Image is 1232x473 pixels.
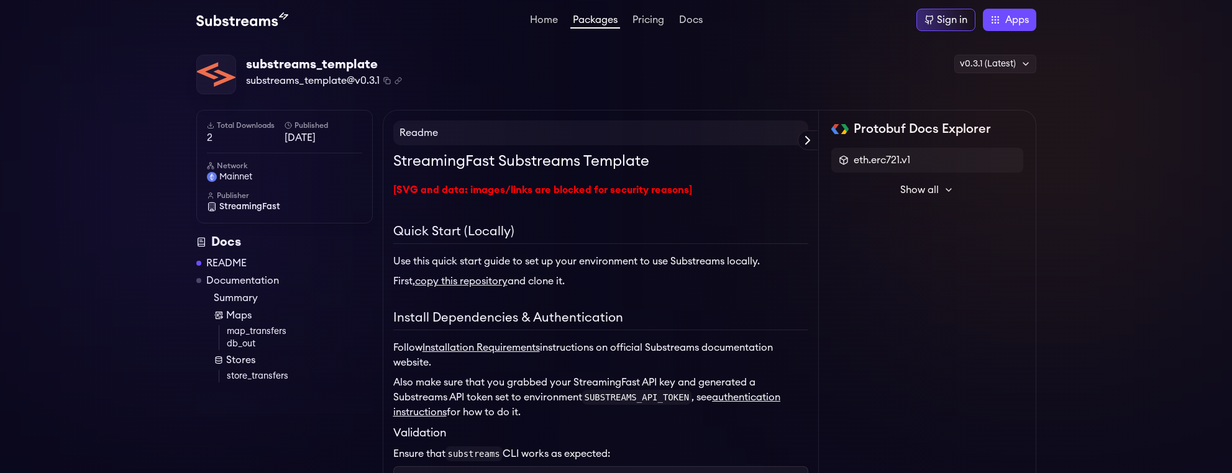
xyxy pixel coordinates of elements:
h3: Validation [393,425,808,441]
img: Package Logo [197,55,235,94]
div: v0.3.1 (Latest) [954,55,1036,73]
h6: Total Downloads [207,120,285,130]
span: 2 [207,130,285,145]
a: map_transfers [227,325,373,338]
a: Installation Requirements [422,343,540,353]
a: Pricing [630,15,667,27]
button: Copy .spkg link to clipboard [395,77,402,84]
h4: Readme [393,120,808,145]
h2: Install Dependencies & Authentication [393,309,808,330]
div: substreams_template [246,56,402,73]
h1: StreamingFast Substreams Template [393,150,808,173]
h6: Published [285,120,362,130]
div: Sign in [937,12,967,27]
button: Show all [831,178,1023,202]
a: Docs [677,15,705,27]
h6: Network [207,161,362,171]
a: Maps [214,308,373,323]
a: Packages [570,15,620,29]
span: Apps [1005,12,1029,27]
span: StreamingFast [219,200,280,213]
div: Docs [196,233,373,251]
a: db_out [227,338,373,350]
img: Protobuf [831,124,849,134]
span: substreams_template@v0.3.1 [246,73,380,88]
span: [DATE] [285,130,362,145]
h2: Protobuf Docs Explorer [854,120,991,138]
img: mainnet [207,172,217,182]
code: substreams [445,446,503,461]
a: Stores [214,353,373,367]
a: StreamingFast [207,200,362,213]
p: Also make sure that you grabbed your StreamingFast API key and generated a Substreams API token s... [393,375,808,420]
a: Documentation [206,273,279,288]
a: Summary [214,291,373,305]
a: Home [527,15,560,27]
h6: Publisher [207,191,362,200]
p: Use this quick start guide to set up your environment to use Substreams locally. [393,254,808,269]
img: Store icon [214,355,224,365]
p: Follow instructions on official Substreams documentation website. [393,340,808,370]
img: Substream's logo [196,12,288,27]
p: First, and clone it. [393,274,808,289]
button: Copy package name and version [383,77,391,84]
a: README [206,256,247,271]
a: Sign in [916,9,975,31]
span: mainnet [219,171,252,183]
span: Show all [900,182,939,197]
a: [SVG and data: images/links are blocked for security reasons] [393,185,692,195]
span: eth.erc721.v1 [854,153,910,168]
h2: Quick Start (Locally) [393,222,808,244]
a: copy this repository [415,276,508,286]
a: mainnet [207,171,362,183]
p: Ensure that CLI works as expected: [393,446,808,461]
img: Map icon [214,310,224,320]
code: SUBSTREAMS_API_TOKEN [582,390,692,405]
a: store_transfers [227,370,373,382]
